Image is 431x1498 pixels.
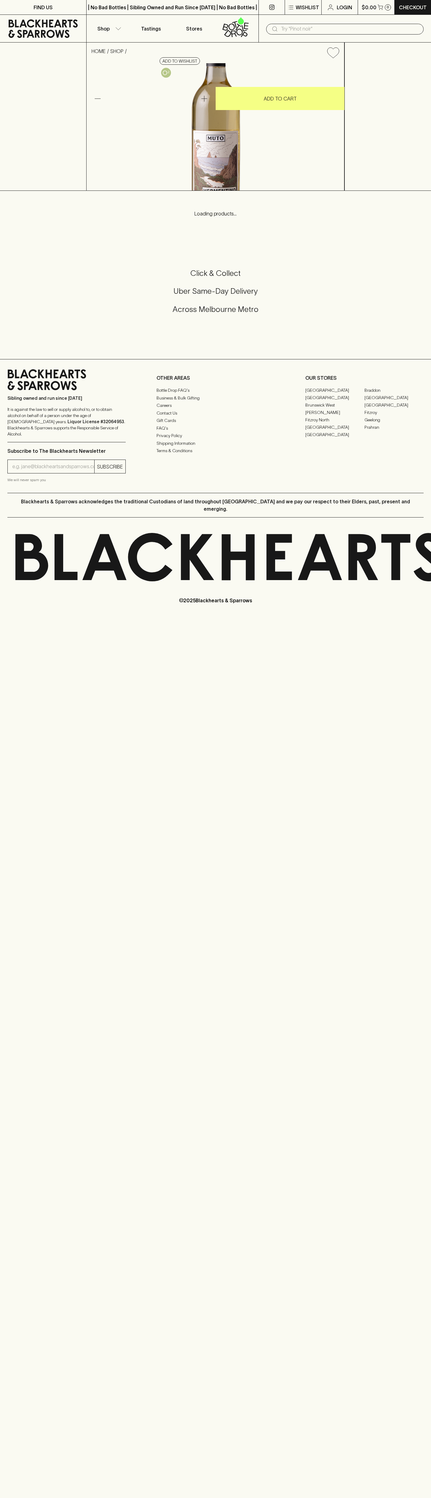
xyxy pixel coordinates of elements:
[157,440,275,447] a: Shipping Information
[12,462,94,472] input: e.g. jane@blackheartsandsparrows.com.au
[157,387,275,394] a: Bottle Drop FAQ's
[157,394,275,402] a: Business & Bulk Gifting
[157,374,275,382] p: OTHER AREAS
[7,406,126,437] p: It is against the law to sell or supply alcohol to, or to obtain alcohol on behalf of a person un...
[281,24,419,34] input: Try "Pinot noir"
[305,424,364,431] a: [GEOGRAPHIC_DATA]
[362,4,376,11] p: $0.00
[305,409,364,416] a: [PERSON_NAME]
[305,401,364,409] a: Brunswick West
[7,447,126,455] p: Subscribe to The Blackhearts Newsletter
[157,424,275,432] a: FAQ's
[160,57,200,65] button: Add to wishlist
[325,45,342,61] button: Add to wishlist
[305,374,424,382] p: OUR STORES
[305,416,364,424] a: Fitzroy North
[91,48,106,54] a: HOME
[160,66,173,79] a: Controlled exposure to oxygen, adding complexity and sometimes developed characteristics.
[97,25,110,32] p: Shop
[364,394,424,401] a: [GEOGRAPHIC_DATA]
[364,409,424,416] a: Fitzroy
[264,95,297,102] p: ADD TO CART
[364,401,424,409] a: [GEOGRAPHIC_DATA]
[129,15,173,42] a: Tastings
[305,387,364,394] a: [GEOGRAPHIC_DATA]
[7,477,126,483] p: We will never spam you
[12,498,419,513] p: Blackhearts & Sparrows acknowledges the traditional Custodians of land throughout [GEOGRAPHIC_DAT...
[157,432,275,440] a: Privacy Policy
[95,460,125,473] button: SUBSCRIBE
[87,63,344,190] img: 40941.png
[173,15,216,42] a: Stores
[67,419,124,424] strong: Liquor License #32064953
[305,394,364,401] a: [GEOGRAPHIC_DATA]
[7,304,424,314] h5: Across Melbourne Metro
[364,416,424,424] a: Geelong
[7,244,424,347] div: Call to action block
[157,402,275,409] a: Careers
[34,4,53,11] p: FIND US
[161,68,171,78] img: Oxidative
[157,417,275,424] a: Gift Cards
[399,4,427,11] p: Checkout
[296,4,319,11] p: Wishlist
[364,424,424,431] a: Prahran
[186,25,202,32] p: Stores
[216,87,344,110] button: ADD TO CART
[141,25,161,32] p: Tastings
[7,395,126,401] p: Sibling owned and run since [DATE]
[364,387,424,394] a: Braddon
[305,431,364,438] a: [GEOGRAPHIC_DATA]
[157,409,275,417] a: Contact Us
[6,210,425,217] p: Loading products...
[7,268,424,278] h5: Click & Collect
[110,48,124,54] a: SHOP
[387,6,389,9] p: 0
[97,463,123,470] p: SUBSCRIBE
[157,447,275,455] a: Terms & Conditions
[87,15,130,42] button: Shop
[7,286,424,296] h5: Uber Same-Day Delivery
[337,4,352,11] p: Login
